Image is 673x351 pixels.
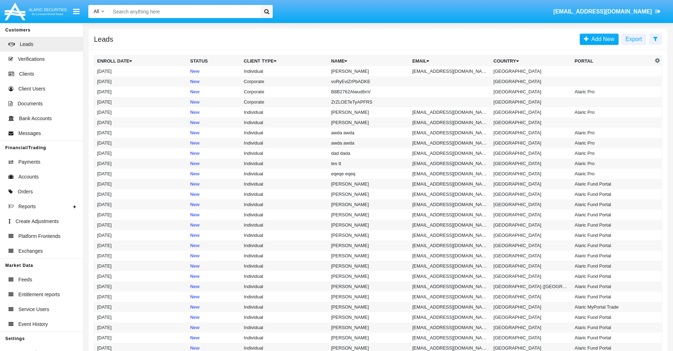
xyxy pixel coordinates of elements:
[572,302,653,312] td: Alaric MyPortal Trade
[187,251,241,261] td: New
[328,240,409,251] td: [PERSON_NAME]
[18,55,45,63] span: Verifications
[94,148,188,158] td: [DATE]
[187,230,241,240] td: New
[572,220,653,230] td: Alaric Fund Portal
[241,230,328,240] td: Individual
[94,56,188,66] th: Enroll Date
[187,281,241,292] td: New
[18,233,60,240] span: Platform Frontends
[19,115,52,122] span: Bank Accounts
[572,179,653,189] td: Alaric Fund Portal
[94,158,188,169] td: [DATE]
[88,8,110,15] a: All
[241,56,328,66] th: Client Type
[94,302,188,312] td: [DATE]
[409,107,491,117] td: [EMAIL_ADDRESS][DOMAIN_NAME]
[187,66,241,76] td: New
[187,302,241,312] td: New
[572,87,653,97] td: Alaric Pro
[572,281,653,292] td: Alaric Fund Portal
[491,97,572,107] td: [GEOGRAPHIC_DATA]
[409,169,491,179] td: [EMAIL_ADDRESS][DOMAIN_NAME]
[572,251,653,261] td: Alaric Fund Portal
[94,251,188,261] td: [DATE]
[572,210,653,220] td: Alaric Fund Portal
[19,70,34,78] span: Clients
[328,251,409,261] td: [PERSON_NAME]
[328,138,409,148] td: awda awda
[241,261,328,271] td: Individual
[187,107,241,117] td: New
[580,34,619,45] a: Add New
[187,128,241,138] td: New
[491,117,572,128] td: [GEOGRAPHIC_DATA]
[94,261,188,271] td: [DATE]
[409,333,491,343] td: [EMAIL_ADDRESS][DOMAIN_NAME]
[328,148,409,158] td: dad dada
[241,158,328,169] td: Individual
[409,128,491,138] td: [EMAIL_ADDRESS][DOMAIN_NAME]
[572,292,653,302] td: Alaric Fund Portal
[572,158,653,169] td: Alaric Pro
[16,218,59,225] span: Create Adjustments
[328,220,409,230] td: [PERSON_NAME]
[409,281,491,292] td: [EMAIL_ADDRESS][DOMAIN_NAME]
[94,189,188,199] td: [DATE]
[409,261,491,271] td: [EMAIL_ADDRESS][DOMAIN_NAME]
[187,220,241,230] td: New
[94,66,188,76] td: [DATE]
[491,158,572,169] td: [GEOGRAPHIC_DATA]
[553,8,652,14] span: [EMAIL_ADDRESS][DOMAIN_NAME]
[241,138,328,148] td: Individual
[491,76,572,87] td: [GEOGRAPHIC_DATA]
[409,220,491,230] td: [EMAIL_ADDRESS][DOMAIN_NAME]
[94,76,188,87] td: [DATE]
[94,138,188,148] td: [DATE]
[491,251,572,261] td: [GEOGRAPHIC_DATA]
[187,292,241,302] td: New
[491,240,572,251] td: [GEOGRAPHIC_DATA]
[572,322,653,333] td: Alaric Fund Portal
[241,87,328,97] td: Corporate
[409,66,491,76] td: [EMAIL_ADDRESS][DOMAIN_NAME]
[187,158,241,169] td: New
[187,76,241,87] td: New
[328,333,409,343] td: [PERSON_NAME]
[572,148,653,158] td: Alaric Pro
[94,179,188,189] td: [DATE]
[328,158,409,169] td: tes tt
[241,322,328,333] td: Individual
[18,188,33,195] span: Orders
[328,97,409,107] td: ZrZLOETeTyAPFRS
[491,199,572,210] td: [GEOGRAPHIC_DATA]
[241,302,328,312] td: Individual
[572,312,653,322] td: Alaric Fund Portal
[94,107,188,117] td: [DATE]
[4,1,68,22] img: Logo image
[241,128,328,138] td: Individual
[409,251,491,261] td: [EMAIL_ADDRESS][DOMAIN_NAME]
[241,240,328,251] td: Individual
[241,333,328,343] td: Individual
[94,333,188,343] td: [DATE]
[94,240,188,251] td: [DATE]
[241,179,328,189] td: Individual
[491,107,572,117] td: [GEOGRAPHIC_DATA]
[94,220,188,230] td: [DATE]
[187,169,241,179] td: New
[187,271,241,281] td: New
[491,189,572,199] td: [GEOGRAPHIC_DATA]
[187,56,241,66] th: Status
[241,117,328,128] td: Individual
[409,138,491,148] td: [EMAIL_ADDRESS][DOMAIN_NAME]
[328,66,409,76] td: [PERSON_NAME]
[572,261,653,271] td: Alaric Fund Portal
[241,210,328,220] td: Individual
[241,76,328,87] td: Corporate
[409,199,491,210] td: [EMAIL_ADDRESS][DOMAIN_NAME]
[94,210,188,220] td: [DATE]
[491,302,572,312] td: [GEOGRAPHIC_DATA]
[491,128,572,138] td: [GEOGRAPHIC_DATA]
[409,189,491,199] td: [EMAIL_ADDRESS][DOMAIN_NAME]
